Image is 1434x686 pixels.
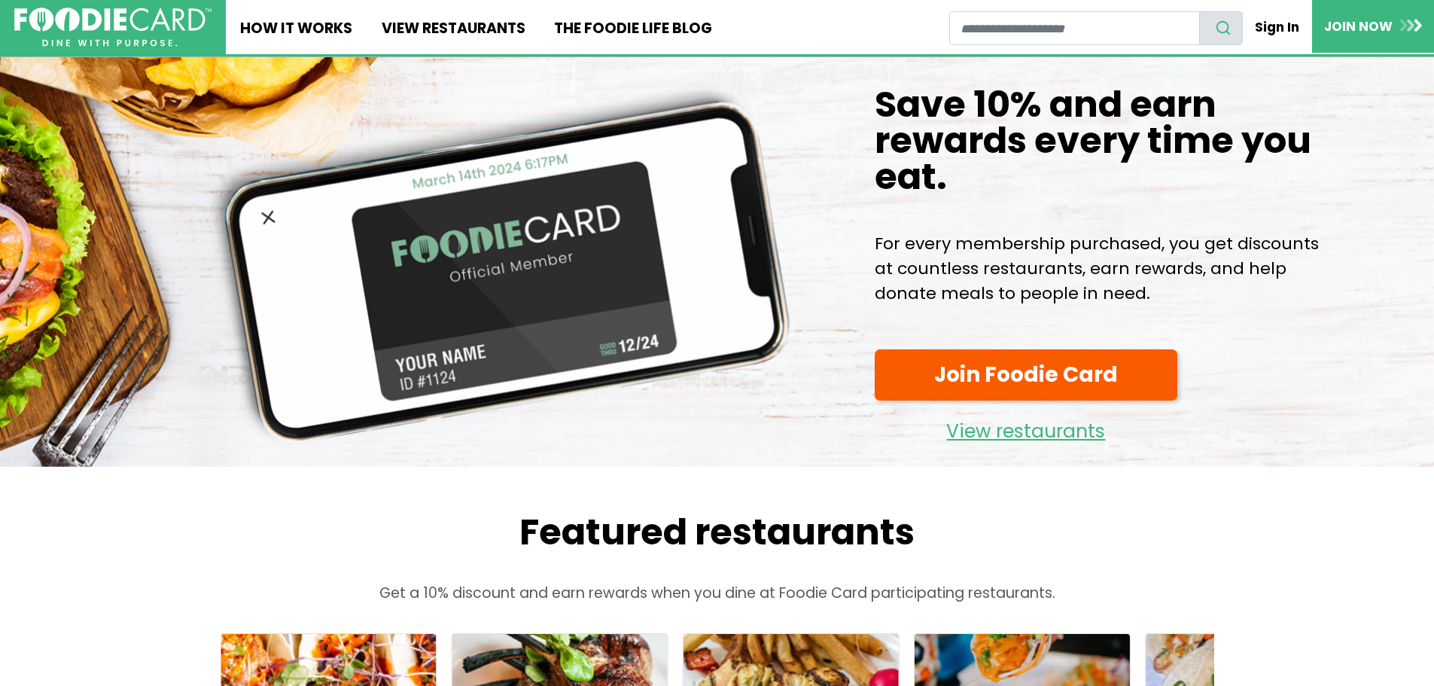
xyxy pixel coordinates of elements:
button: search [1199,11,1243,45]
p: Get a 10% discount and earn rewards when you dine at Foodie Card participating restaurants. [190,583,1244,605]
h2: Featured restaurants [190,511,1244,554]
a: View restaurants [875,408,1177,447]
a: Join Foodie Card [875,349,1177,401]
input: restaurant search [949,11,1200,45]
p: For every membership purchased, you get discounts at countless restaurants, earn rewards, and hel... [875,231,1319,306]
a: Sign In [1243,11,1312,44]
h1: Save 10% and earn rewards every time you eat. [875,87,1319,195]
img: FoodieCard; Eat, Drink, Save, Donate [14,8,212,47]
